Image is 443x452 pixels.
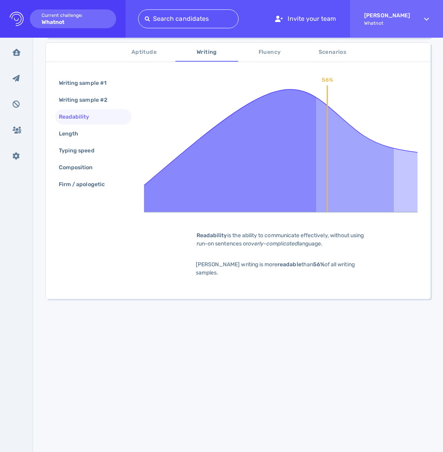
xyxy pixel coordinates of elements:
[364,20,410,26] span: Whatnot
[306,48,359,57] span: Scenarios
[57,145,104,156] div: Typing speed
[197,232,227,239] b: Readability
[248,240,298,247] i: overly-complicated
[277,261,301,268] b: readable
[57,162,102,173] div: Composition
[196,261,355,276] span: [PERSON_NAME] writing is more than of all writing samples.
[57,128,88,139] div: Length
[364,12,410,19] strong: [PERSON_NAME]
[184,231,381,248] div: is the ability to communicate effectively, without using run-on sentences or language.
[313,261,325,268] b: 56%
[57,77,116,89] div: Writing sample #1
[117,48,171,57] span: Aptitude
[322,77,333,83] text: 56%
[57,111,99,123] div: Readability
[243,48,296,57] span: Fluency
[57,179,114,190] div: Firm / apologetic
[180,48,233,57] span: Writing
[57,94,117,106] div: Writing sample #2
